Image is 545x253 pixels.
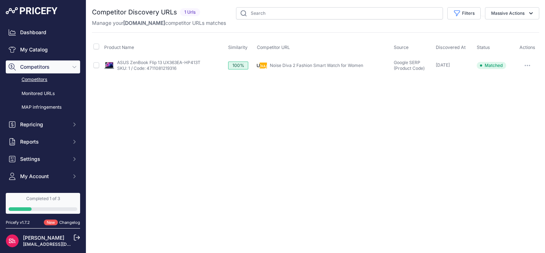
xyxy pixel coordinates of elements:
a: Dashboard [6,26,80,39]
span: Actions [519,45,535,50]
button: Settings [6,153,80,166]
span: My Account [20,173,67,180]
span: Repricing [20,121,67,128]
span: New [44,220,58,226]
span: Competitors [20,63,67,71]
span: Reports [20,138,67,145]
span: [DOMAIN_NAME] [123,20,165,26]
span: Matched [477,62,506,69]
a: Completed 1 of 3 [6,193,80,214]
h2: Competitor Discovery URLs [92,7,177,17]
span: Product Name [104,45,134,50]
a: SKU: 1 / Code: 4711081219316 [117,65,176,71]
div: Completed 1 of 3 [9,196,77,202]
span: Similarity [228,45,248,50]
a: Monitored URLs [6,87,80,100]
span: Source [394,45,408,50]
span: Competitor URL [257,45,290,50]
span: 1 Urls [180,8,200,17]
span: Status [477,45,490,50]
button: My Account [6,170,80,183]
span: Discovered At [436,45,466,50]
a: My Catalog [6,43,80,56]
a: Competitors [6,73,80,86]
a: ASUS ZenBook Flip 13 UX363EA-HP413T [117,60,200,65]
button: Competitors [6,60,80,73]
span: [DATE] [436,62,450,68]
input: Search [236,7,443,19]
a: Noise Diva 2 Fashion Smart Watch for Women [270,63,363,68]
p: Manage your competitor URLs matches [92,19,226,27]
div: Pricefy v1.7.2 [6,220,30,226]
a: [PERSON_NAME] [23,235,64,241]
button: Repricing [6,118,80,131]
img: Pricefy Logo [6,7,57,14]
a: MAP infringements [6,101,80,114]
span: Settings [20,155,67,163]
span: Google SERP (Product Code) [394,60,425,71]
button: Filters [447,7,481,19]
button: Massive Actions [485,7,539,19]
div: 100% [228,62,248,69]
nav: Sidebar [6,26,80,239]
a: Changelog [59,220,80,225]
a: [EMAIL_ADDRESS][DOMAIN_NAME] [23,241,98,247]
button: Reports [6,135,80,148]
